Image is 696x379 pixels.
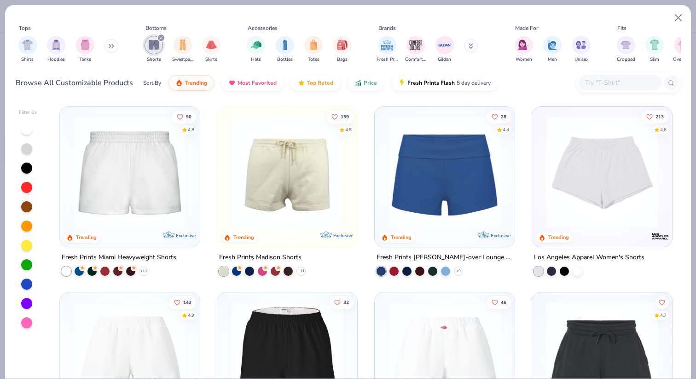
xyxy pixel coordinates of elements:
div: Fresh Prints [PERSON_NAME]-over Lounge Shorts [377,252,513,263]
div: filter for Hats [247,36,265,63]
span: Totes [308,56,319,63]
img: Los Angeles Apparel logo [650,227,669,245]
button: filter button [543,36,562,63]
button: filter button [515,36,533,63]
img: Unisex Image [576,40,586,50]
img: flash.gif [398,79,406,87]
img: Cropped Image [621,40,631,50]
button: Price [348,75,384,91]
span: Comfort Colors [405,56,426,63]
span: Bags [337,56,348,63]
button: Like [487,110,511,123]
div: filter for Women [515,36,533,63]
span: Gildan [438,56,451,63]
span: 159 [341,114,349,119]
span: Skirts [205,56,217,63]
button: filter button [247,36,265,63]
img: 57e454c6-5c1c-4246-bc67-38b41f84003c [226,116,348,228]
img: trending.gif [175,79,183,87]
img: Comfort Colors Image [409,38,423,52]
button: filter button [673,36,694,63]
span: Hoodies [47,56,65,63]
button: filter button [47,36,65,63]
span: Unisex [574,56,588,63]
div: Made For [515,24,538,32]
span: Women [516,56,532,63]
div: 4.7 [660,312,667,319]
span: Exclusive [333,233,353,239]
img: Shorts Image [149,40,159,50]
div: Bottoms [145,24,167,32]
div: Fits [617,24,626,32]
span: Men [548,56,557,63]
span: Sweatpants [172,56,193,63]
button: Like [327,110,354,123]
button: filter button [172,36,193,63]
img: Skirts Image [206,40,217,50]
button: filter button [276,36,294,63]
div: filter for Slim [645,36,664,63]
div: filter for Oversized [673,36,694,63]
button: filter button [304,36,323,63]
div: 4.8 [345,126,352,133]
img: Fresh Prints Image [380,38,394,52]
span: Shorts [147,56,161,63]
button: filter button [435,36,454,63]
span: Oversized [673,56,694,63]
div: filter for Shirts [18,36,37,63]
button: Top Rated [291,75,340,91]
img: 0f9e37c5-2c60-4d00-8ff5-71159717a189 [541,116,663,228]
span: Exclusive [176,233,196,239]
button: Like [642,110,668,123]
div: filter for Cropped [617,36,635,63]
img: Totes Image [308,40,319,50]
button: filter button [645,36,664,63]
img: Hats Image [251,40,261,50]
button: Like [655,296,668,309]
img: Shirts Image [22,40,33,50]
span: + 9 [456,268,461,274]
div: Filter By [19,109,37,116]
img: 2b7564bd-f87b-4f7f-9c6b-7cf9a6c4e730 [505,116,626,228]
span: 46 [501,300,506,304]
img: Tanks Image [80,40,90,50]
div: filter for Hoodies [47,36,65,63]
img: most_fav.gif [228,79,236,87]
span: Fresh Prints Flash [407,79,455,87]
div: filter for Bottles [276,36,294,63]
div: filter for Tanks [76,36,94,63]
button: filter button [617,36,635,63]
img: Gildan Image [438,38,452,52]
button: filter button [18,36,37,63]
button: filter button [202,36,220,63]
div: Fresh Prints Miami Heavyweight Shorts [62,252,176,263]
span: Bottles [277,56,293,63]
button: filter button [377,36,398,63]
img: Bags Image [337,40,347,50]
button: Close [670,9,687,27]
div: 4.9 [188,312,195,319]
img: Hoodies Image [51,40,61,50]
img: 0b36415c-0ef8-46e2-923f-33ab1d72e329 [348,116,470,228]
div: 4.6 [660,126,667,133]
div: filter for Bags [333,36,352,63]
span: 5 day delivery [457,78,491,88]
div: 4.4 [503,126,509,133]
div: 4.8 [188,126,195,133]
span: Slim [650,56,659,63]
div: filter for Sweatpants [172,36,193,63]
img: Bottles Image [280,40,290,50]
span: + 11 [140,268,147,274]
div: filter for Gildan [435,36,454,63]
div: filter for Unisex [572,36,591,63]
button: Trending [168,75,214,91]
button: Like [173,110,197,123]
div: filter for Comfort Colors [405,36,426,63]
div: filter for Shorts [145,36,163,63]
span: Shirts [21,56,34,63]
button: filter button [572,36,591,63]
div: filter for Skirts [202,36,220,63]
span: Price [364,79,377,87]
button: filter button [405,36,426,63]
img: af8dff09-eddf-408b-b5dc-51145765dcf2 [69,116,191,228]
